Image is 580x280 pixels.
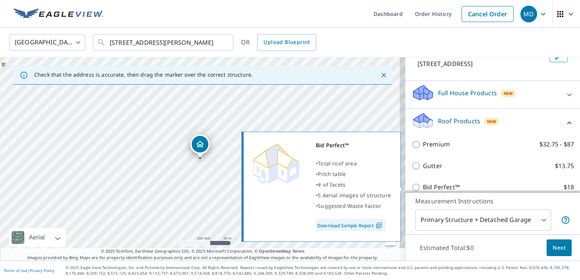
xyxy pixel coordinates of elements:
a: Cancel Order [462,6,514,22]
p: Bid Perfect™ [423,182,460,192]
div: • [316,190,391,201]
input: Search by address or latitude-longitude [110,32,218,53]
p: Estimated Total: $0 [414,239,480,256]
div: • [316,169,391,179]
p: Gutter [423,161,442,171]
div: Dropped pin, building 1, Residential property, 1321 Gleneagle Dr Indianapolis, IN 46239 [190,134,210,158]
div: • [316,179,391,190]
a: Terms of Use [4,268,27,273]
p: $32.75 - $87 [539,140,574,149]
p: $18 [564,182,574,192]
span: # of facets [318,181,345,188]
p: Check that the address is accurate, then drag the marker over the correct structure. [34,71,253,78]
p: | [4,268,54,273]
p: [STREET_ADDRESS] [418,59,547,68]
p: Premium [423,140,450,149]
p: Full House Products [438,88,497,98]
img: EV Logo [14,8,103,20]
span: New [504,90,513,96]
img: Pdf Icon [374,222,384,229]
span: New [487,118,496,124]
span: Upload Blueprint [263,38,310,47]
div: Full House ProductsNew [411,84,574,105]
span: Suggested Waste Factor [318,202,381,209]
a: Privacy Policy [30,268,54,273]
span: Your report will include the primary structure and a detached garage if one exists. [561,216,570,225]
p: Roof Products [438,116,480,126]
div: [GEOGRAPHIC_DATA] [9,32,85,53]
span: 5 Aerial images of structure [318,192,391,199]
div: MD [520,6,537,22]
div: Bid Perfect™ [316,140,391,151]
span: Total roof area [318,160,357,167]
div: OR [241,34,316,51]
a: Terms [292,248,305,254]
span: © 2025 TomTom, Earthstar Geographics SIO, © 2025 Microsoft Corporation, © [101,248,305,255]
p: © 2025 Eagle View Technologies, Inc. and Pictometry International Corp. All Rights Reserved. Repo... [66,265,576,276]
span: Next [553,243,566,253]
a: OpenStreetMap [259,248,291,254]
button: Next [547,239,572,256]
button: Close [379,70,389,80]
div: Primary Structure + Detached Garage [415,209,551,231]
p: Measurement Instructions [415,197,570,206]
a: Download Sample Report [316,219,386,231]
div: Roof ProductsNew [411,112,574,134]
span: Pitch table [318,170,346,178]
div: • [316,201,391,211]
p: $13.75 [555,161,574,171]
img: Premium [249,140,303,186]
a: Upload Blueprint [257,34,316,51]
div: Aerial [9,228,66,247]
div: • [316,158,391,169]
div: Aerial [27,228,47,247]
